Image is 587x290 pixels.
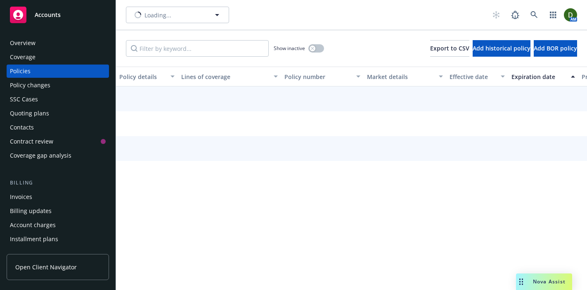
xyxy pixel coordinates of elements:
[7,36,109,50] a: Overview
[507,7,523,23] a: Report a Bug
[10,232,58,246] div: Installment plans
[534,44,577,52] span: Add BOR policy
[181,72,269,81] div: Lines of coverage
[7,65,109,78] a: Policies
[7,93,109,106] a: SSC Cases
[7,3,109,26] a: Accounts
[516,273,526,290] div: Drag to move
[178,67,281,86] button: Lines of coverage
[281,67,364,86] button: Policy number
[7,190,109,204] a: Invoices
[10,93,38,106] div: SSC Cases
[7,121,109,134] a: Contacts
[7,50,109,64] a: Coverage
[534,40,577,57] button: Add BOR policy
[7,232,109,246] a: Installment plans
[367,72,434,81] div: Market details
[545,7,561,23] a: Switch app
[7,204,109,218] a: Billing updates
[446,67,508,86] button: Effective date
[126,40,269,57] input: Filter by keyword...
[473,40,530,57] button: Add historical policy
[116,67,178,86] button: Policy details
[274,45,305,52] span: Show inactive
[10,121,34,134] div: Contacts
[364,67,446,86] button: Market details
[508,67,578,86] button: Expiration date
[7,218,109,232] a: Account charges
[10,190,32,204] div: Invoices
[488,7,504,23] a: Start snowing
[526,7,542,23] a: Search
[10,65,31,78] div: Policies
[10,50,36,64] div: Coverage
[10,79,50,92] div: Policy changes
[450,72,496,81] div: Effective date
[10,36,36,50] div: Overview
[10,107,49,120] div: Quoting plans
[144,11,171,19] span: Loading...
[10,149,71,162] div: Coverage gap analysis
[10,204,52,218] div: Billing updates
[10,135,53,148] div: Contract review
[511,72,566,81] div: Expiration date
[119,72,166,81] div: Policy details
[430,40,469,57] button: Export to CSV
[7,107,109,120] a: Quoting plans
[516,273,572,290] button: Nova Assist
[15,263,77,271] span: Open Client Navigator
[7,179,109,187] div: Billing
[564,8,577,22] img: photo
[7,149,109,162] a: Coverage gap analysis
[430,44,469,52] span: Export to CSV
[35,12,61,18] span: Accounts
[7,135,109,148] a: Contract review
[10,218,56,232] div: Account charges
[473,44,530,52] span: Add historical policy
[7,79,109,92] a: Policy changes
[284,72,351,81] div: Policy number
[126,7,229,23] button: Loading...
[533,278,566,285] span: Nova Assist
